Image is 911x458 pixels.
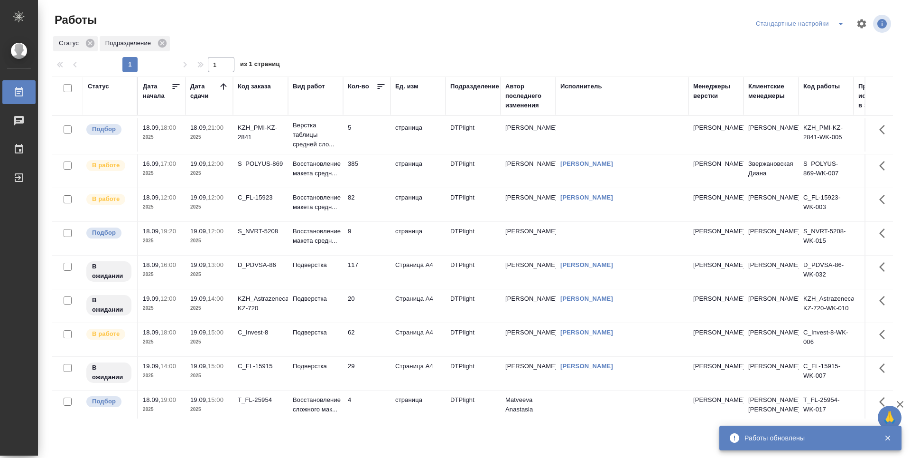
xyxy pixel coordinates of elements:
[190,304,228,313] p: 2025
[744,357,799,390] td: [PERSON_NAME]
[874,357,896,380] button: Здесь прячутся важные кнопки
[390,188,446,221] td: страница
[208,261,223,268] p: 13:00
[748,82,794,101] div: Клиентские менеджеры
[501,323,556,356] td: [PERSON_NAME]
[446,256,501,289] td: DTPlight
[343,154,390,188] td: 385
[560,160,613,167] a: [PERSON_NAME]
[190,133,228,142] p: 2025
[238,294,283,313] div: KZH_Astrazeneca-KZ-720
[744,118,799,152] td: [PERSON_NAME]
[85,395,132,408] div: Можно подбирать исполнителей
[190,169,228,178] p: 2025
[190,270,228,279] p: 2025
[873,15,893,33] span: Посмотреть информацию
[693,123,739,133] p: [PERSON_NAME]
[446,188,501,221] td: DTPlight
[208,329,223,336] p: 15:00
[450,82,499,91] div: Подразделение
[293,260,338,270] p: Подверстка
[160,124,176,131] p: 18:00
[390,118,446,152] td: страница
[343,256,390,289] td: 117
[744,433,870,443] div: Работы обновлены
[501,154,556,188] td: [PERSON_NAME]
[878,434,897,442] button: Закрыть
[190,295,208,302] p: 19.09,
[799,118,854,152] td: KZH_PMI-KZ-2841-WK-005
[744,154,799,188] td: Звержановская Диана
[92,228,116,238] p: Подбор
[446,222,501,255] td: DTPlight
[190,202,228,212] p: 2025
[799,391,854,424] td: T_FL-25954-WK-017
[85,294,132,316] div: Исполнитель назначен, приступать к работе пока рано
[446,357,501,390] td: DTPlight
[850,12,873,35] span: Настроить таблицу
[693,328,739,337] p: [PERSON_NAME]
[143,261,160,268] p: 18.09,
[208,124,223,131] p: 21:00
[92,161,120,170] p: В работе
[143,295,160,302] p: 19.09,
[343,118,390,152] td: 5
[53,36,98,51] div: Статус
[744,256,799,289] td: [PERSON_NAME]
[208,160,223,167] p: 12:00
[293,362,338,371] p: Подверстка
[446,323,501,356] td: DTPlight
[190,236,228,246] p: 2025
[878,406,902,429] button: 🙏
[343,289,390,323] td: 20
[240,58,280,72] span: из 1 страниц
[799,188,854,221] td: C_FL-15923-WK-003
[693,227,739,236] p: [PERSON_NAME]
[293,294,338,304] p: Подверстка
[874,256,896,278] button: Здесь прячутся важные кнопки
[143,363,160,370] p: 19.09,
[693,395,739,405] p: [PERSON_NAME]
[293,159,338,178] p: Восстановление макета средн...
[85,362,132,384] div: Исполнитель назначен, приступать к работе пока рано
[446,118,501,152] td: DTPlight
[882,408,898,428] span: 🙏
[238,159,283,169] div: S_POLYUS-869
[693,82,739,101] div: Менеджеры верстки
[343,323,390,356] td: 62
[560,194,613,201] a: [PERSON_NAME]
[390,222,446,255] td: страница
[693,294,739,304] p: [PERSON_NAME]
[744,289,799,323] td: [PERSON_NAME]
[799,357,854,390] td: C_FL-15915-WK-007
[190,371,228,381] p: 2025
[874,188,896,211] button: Здесь прячутся важные кнопки
[143,202,181,212] p: 2025
[143,228,160,235] p: 18.09,
[343,391,390,424] td: 4
[501,118,556,152] td: [PERSON_NAME]
[208,363,223,370] p: 15:00
[92,194,120,204] p: В работе
[190,329,208,336] p: 19.09,
[744,391,799,424] td: [PERSON_NAME], [PERSON_NAME]
[143,329,160,336] p: 18.09,
[92,124,116,134] p: Подбор
[501,222,556,255] td: [PERSON_NAME]
[160,396,176,403] p: 19:00
[874,391,896,413] button: Здесь прячутся важные кнопки
[52,12,97,28] span: Работы
[100,36,170,51] div: Подразделение
[208,228,223,235] p: 12:00
[143,194,160,201] p: 18.09,
[59,38,82,48] p: Статус
[92,363,126,382] p: В ожидании
[160,329,176,336] p: 18:00
[874,323,896,346] button: Здесь прячутся важные кнопки
[501,357,556,390] td: [PERSON_NAME]
[160,194,176,201] p: 12:00
[744,323,799,356] td: [PERSON_NAME]
[560,295,613,302] a: [PERSON_NAME]
[390,289,446,323] td: Страница А4
[874,118,896,141] button: Здесь прячутся важные кнопки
